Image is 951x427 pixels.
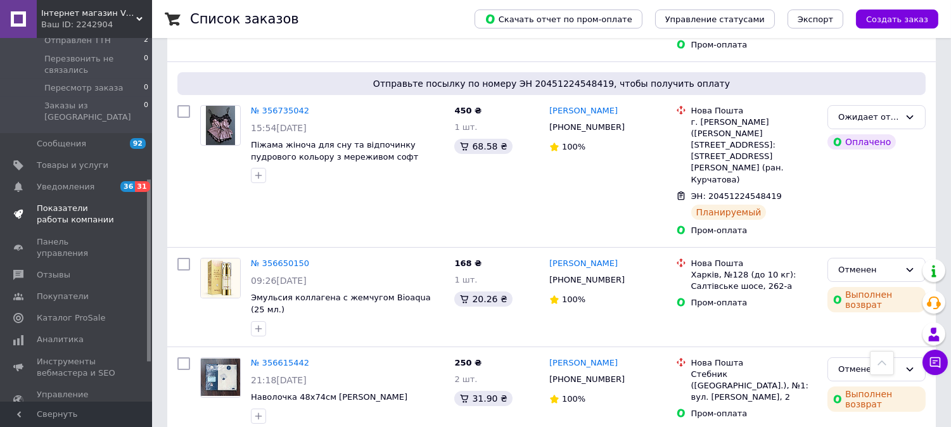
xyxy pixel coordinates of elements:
[37,269,70,281] span: Отзывы
[182,77,921,90] span: Отправьте посылку по номеру ЭН 20451224548419, чтобы получить оплату
[454,122,477,132] span: 1 шт.
[37,160,108,171] span: Товары и услуги
[562,394,585,404] span: 100%
[454,139,512,154] div: 68.58 ₴
[251,276,307,286] span: 09:26[DATE]
[37,389,117,412] span: Управление сайтом
[655,10,775,29] button: Управление статусами
[549,374,625,384] span: [PHONE_NUMBER]
[549,275,625,284] span: [PHONE_NUMBER]
[41,19,152,30] div: Ваш ID: 2242904
[251,123,307,133] span: 15:54[DATE]
[549,258,618,270] a: [PERSON_NAME]
[251,140,418,173] a: Піжама жіноча для сну та відпочинку пудрового кольору з мереживом софт майка+шорты 42-44-46 р
[44,53,144,76] span: Перезвонить не связались
[251,106,309,115] a: № 356735042
[200,258,241,298] a: Фото товару
[454,358,482,367] span: 250 ₴
[200,105,241,146] a: Фото товару
[41,8,136,19] span: Інтернет магазин View Fashion
[691,191,782,201] span: ЭН: 20451224548419
[691,105,817,117] div: Нова Пошта
[37,181,94,193] span: Уведомления
[691,205,767,220] div: Планируемый
[37,236,117,259] span: Панель управления
[691,297,817,309] div: Пром-оплата
[562,295,585,304] span: 100%
[37,138,86,150] span: Сообщения
[838,111,900,124] div: Ожидает отправки
[549,122,625,132] span: [PHONE_NUMBER]
[201,258,240,298] img: Фото товару
[922,350,948,375] button: Чат с покупателем
[201,359,240,396] img: Фото товару
[251,358,309,367] a: № 356615442
[691,39,817,51] div: Пром-оплата
[251,392,407,402] a: Наволочка 48х74см [PERSON_NAME]
[206,106,236,145] img: Фото товару
[549,105,618,117] a: [PERSON_NAME]
[454,106,482,115] span: 450 ₴
[37,312,105,324] span: Каталог ProSale
[866,15,928,24] span: Создать заказ
[691,369,817,404] div: Стебник ([GEOGRAPHIC_DATA].), №1: вул. [PERSON_NAME], 2
[454,258,482,268] span: 168 ₴
[838,264,900,277] div: Отменен
[44,35,111,46] span: Отправлен ТТН
[37,334,84,345] span: Аналитика
[549,357,618,369] a: [PERSON_NAME]
[562,142,585,151] span: 100%
[485,13,632,25] span: Скачать отчет по пром-оплате
[856,10,938,29] button: Создать заказ
[144,35,148,46] span: 2
[200,357,241,398] a: Фото товару
[37,203,117,226] span: Показатели работы компании
[838,363,900,376] div: Отменен
[454,374,477,384] span: 2 шт.
[475,10,642,29] button: Скачать отчет по пром-оплате
[144,100,148,123] span: 0
[190,11,299,27] h1: Список заказов
[454,275,477,284] span: 1 шт.
[691,117,817,186] div: г. [PERSON_NAME] ([PERSON_NAME][STREET_ADDRESS]: [STREET_ADDRESS][PERSON_NAME] (ран. Курчатова)
[251,375,307,385] span: 21:18[DATE]
[37,291,89,302] span: Покупатели
[454,391,512,406] div: 31.90 ₴
[44,82,123,94] span: Пересмотр заказа
[130,138,146,149] span: 92
[135,181,150,192] span: 31
[691,269,817,292] div: Харків, №128 (до 10 кг): Салтівське шосе, 262-а
[44,100,144,123] span: Заказы из [GEOGRAPHIC_DATA]
[691,408,817,419] div: Пром-оплата
[843,14,938,23] a: Создать заказ
[454,291,512,307] div: 20.26 ₴
[691,357,817,369] div: Нова Пошта
[251,258,309,268] a: № 356650150
[798,15,833,24] span: Экспорт
[691,258,817,269] div: Нова Пошта
[691,225,817,236] div: Пром-оплата
[827,386,926,412] div: Выполнен возврат
[144,82,148,94] span: 0
[120,181,135,192] span: 36
[144,53,148,76] span: 0
[37,356,117,379] span: Инструменты вебмастера и SEO
[827,134,896,150] div: Оплачено
[827,287,926,312] div: Выполнен возврат
[788,10,843,29] button: Экспорт
[665,15,765,24] span: Управление статусами
[251,293,431,314] a: Эмульсия коллагена с жемчугом Bioaqua (25 мл.)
